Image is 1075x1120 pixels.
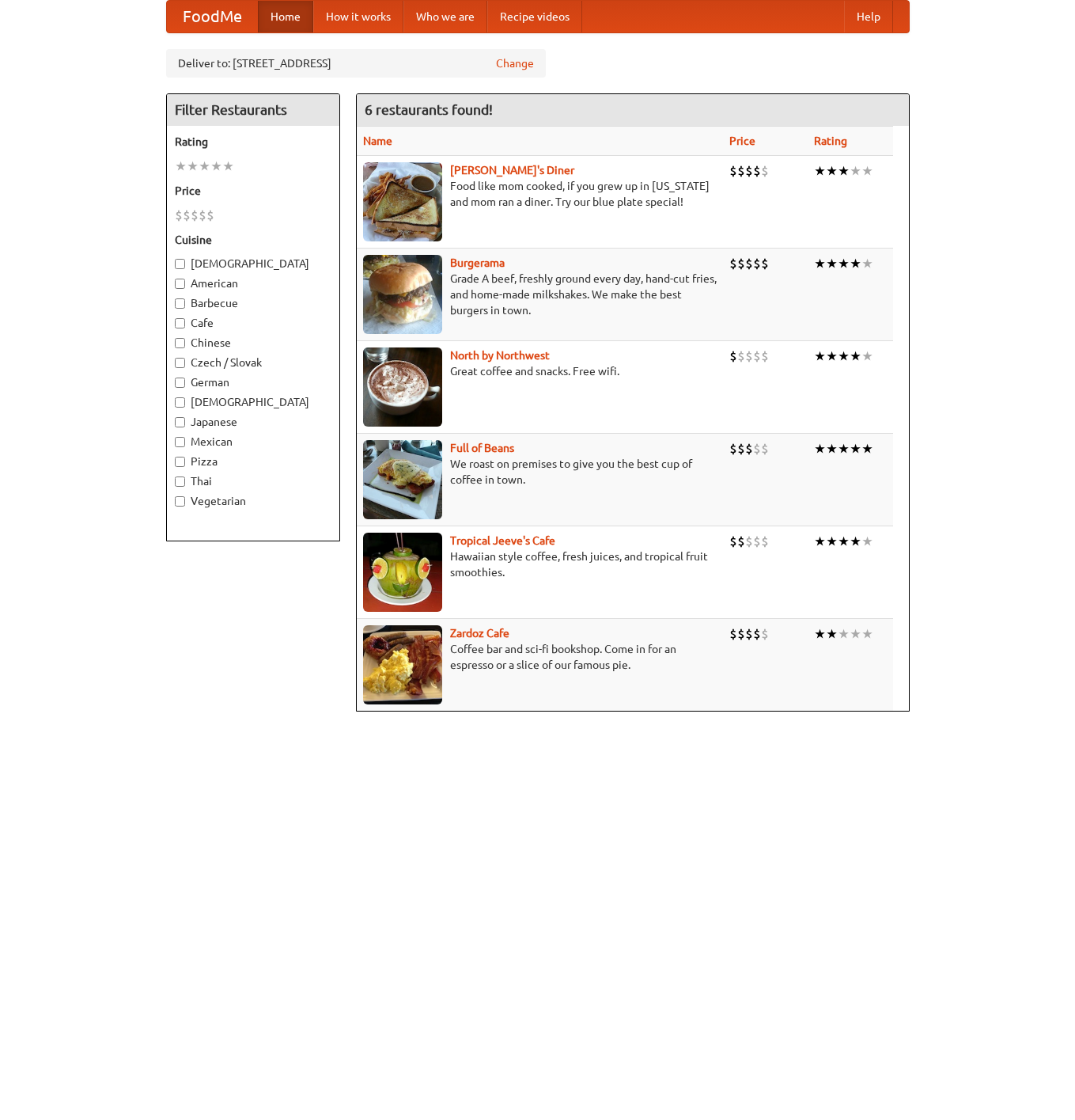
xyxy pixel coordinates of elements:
[753,347,761,365] li: $
[737,255,745,272] li: $
[166,49,546,78] div: Deliver to: [STREET_ADDRESS]
[175,183,331,199] h5: Price
[313,1,403,32] a: How it works
[175,298,185,309] input: Barbecue
[745,533,753,550] li: $
[175,397,185,408] input: [DEMOGRAPHIC_DATA]
[450,534,555,547] b: Tropical Jeeve's Cafe
[363,641,717,673] p: Coffee bar and sci-fi bookshop. Come in for an espresso or a slice of our famous pie.
[838,347,850,365] li: ★
[729,533,737,550] li: $
[861,533,873,550] li: ★
[850,347,861,365] li: ★
[175,335,331,351] label: Chinese
[729,625,737,643] li: $
[175,338,185,348] input: Chinese
[210,158,222,175] li: ★
[363,456,717,488] p: We roast on premises to give you the best cup of coffee in town.
[753,162,761,180] li: $
[222,158,234,175] li: ★
[450,627,509,640] a: Zardoz Cafe
[175,256,331,271] label: [DEMOGRAPHIC_DATA]
[363,178,717,210] p: Food like mom cooked, if you grew up in [US_STATE] and mom ran a diner. Try our blue plate special!
[838,625,850,643] li: ★
[363,549,717,580] p: Hawaiian style coffee, fresh juices, and tropical fruit smoothies.
[814,255,826,272] li: ★
[191,207,199,224] li: $
[761,255,769,272] li: $
[745,440,753,457] li: $
[199,207,206,224] li: $
[737,162,745,180] li: $
[826,625,838,643] li: ★
[838,255,850,272] li: ★
[737,533,745,550] li: $
[175,355,331,370] label: Czech / Slovak
[175,378,185,388] input: German
[814,162,826,180] li: ★
[175,496,185,507] input: Vegetarian
[175,358,185,368] input: Czech / Slovak
[450,164,574,177] b: [PERSON_NAME]'s Diner
[363,162,442,241] img: sallys.jpg
[175,493,331,509] label: Vegetarian
[199,158,210,175] li: ★
[838,162,850,180] li: ★
[761,347,769,365] li: $
[826,440,838,457] li: ★
[496,55,534,71] a: Change
[487,1,582,32] a: Recipe videos
[175,279,185,289] input: American
[861,625,873,643] li: ★
[729,162,737,180] li: $
[450,256,505,269] a: Burgerama
[175,476,185,487] input: Thai
[363,347,442,427] img: north.jpg
[363,363,717,379] p: Great coffee and snacks. Free wifi.
[450,349,550,362] a: North by Northwest
[175,134,331,150] h5: Rating
[175,232,331,248] h5: Cuisine
[175,414,331,430] label: Japanese
[363,440,442,519] img: beans.jpg
[745,625,753,643] li: $
[861,255,873,272] li: ★
[826,533,838,550] li: ★
[450,442,514,454] a: Full of Beans
[175,295,331,311] label: Barbecue
[175,434,331,450] label: Mexican
[826,162,838,180] li: ★
[745,162,753,180] li: $
[258,1,313,32] a: Home
[745,255,753,272] li: $
[814,135,847,147] a: Rating
[761,625,769,643] li: $
[838,440,850,457] li: ★
[363,255,442,334] img: burgerama.jpg
[175,374,331,390] label: German
[175,315,331,331] label: Cafe
[365,102,493,117] ng-pluralize: 6 restaurants found!
[729,255,737,272] li: $
[861,440,873,457] li: ★
[753,255,761,272] li: $
[363,271,717,318] p: Grade A beef, freshly ground every day, hand-cut fries, and home-made milkshakes. We make the bes...
[175,473,331,489] label: Thai
[826,347,838,365] li: ★
[753,440,761,457] li: $
[826,255,838,272] li: ★
[729,440,737,457] li: $
[206,207,214,224] li: $
[729,347,737,365] li: $
[814,533,826,550] li: ★
[175,158,187,175] li: ★
[753,625,761,643] li: $
[861,162,873,180] li: ★
[761,440,769,457] li: $
[175,394,331,410] label: [DEMOGRAPHIC_DATA]
[850,162,861,180] li: ★
[175,318,185,328] input: Cafe
[175,207,183,224] li: $
[844,1,893,32] a: Help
